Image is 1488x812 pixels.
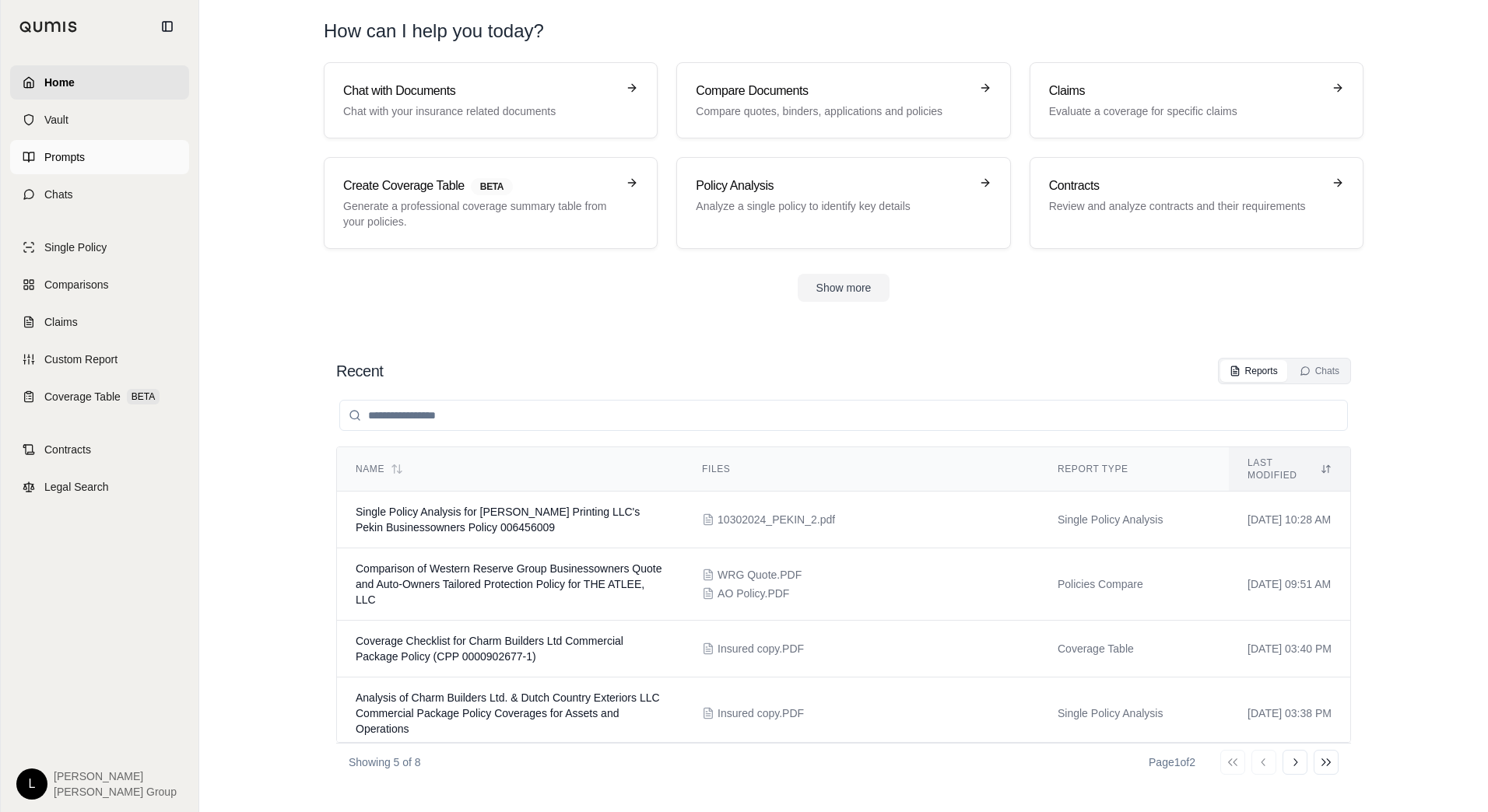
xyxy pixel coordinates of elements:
[10,380,189,414] a: Coverage TableBETA
[343,82,616,100] h3: Chat with Documents
[10,432,189,467] a: Contracts
[696,177,969,195] h3: Policy Analysis
[356,463,665,475] div: Name
[44,352,118,367] span: Custom Report
[343,177,616,195] h3: Create Coverage Table
[356,691,660,735] span: Analysis of Charm Builders Ltd. & Dutch Country Exteriors LLC Commercial Package Policy Coverages...
[343,103,616,119] p: Chat with your insurance related documents
[1030,157,1363,249] a: ContractsReview and analyze contracts and their requirements
[1049,103,1322,119] p: Evaluate a coverage for specific claims
[1290,360,1349,382] button: Chats
[1300,365,1339,377] div: Chats
[1039,548,1229,621] td: Policies Compare
[718,641,804,656] span: Insured copy.PDF
[1049,177,1322,195] h3: Contracts
[44,314,78,330] span: Claims
[696,103,969,119] p: Compare quotes, binders, applications and policies
[44,442,91,457] span: Contracts
[10,342,189,376] a: Custom Report
[155,14,180,39] button: Collapse sidebar
[676,157,1010,249] a: Policy AnalysisAnalyze a single policy to identify key details
[10,230,189,264] a: Single Policy
[44,75,75,90] span: Home
[696,198,969,214] p: Analyze a single policy to identify key details
[1039,447,1229,492] th: Report Type
[1220,360,1287,382] button: Reports
[718,586,789,601] span: AO Policy.PDF
[44,277,108,292] span: Comparisons
[1230,365,1278,377] div: Reports
[356,562,662,606] span: Comparison of Western Reserve Group Businessowners Quote and Auto-Owners Tailored Protection Poli...
[10,305,189,339] a: Claims
[127,389,160,404] span: BETA
[718,705,804,721] span: Insured copy.PDF
[44,389,121,404] span: Coverage Table
[44,112,68,128] span: Vault
[1229,492,1350,548] td: [DATE] 10:28 AM
[1030,62,1363,138] a: ClaimsEvaluate a coverage for specific claims
[10,177,189,212] a: Chats
[1039,621,1229,677] td: Coverage Table
[1039,492,1229,548] td: Single Policy Analysis
[1229,548,1350,621] td: [DATE] 09:51 AM
[16,768,47,800] div: L
[676,62,1010,138] a: Compare DocumentsCompare quotes, binders, applications and policies
[44,187,73,202] span: Chats
[718,567,802,583] span: WRG Quote.PDF
[10,268,189,302] a: Comparisons
[1049,82,1322,100] h3: Claims
[54,784,177,800] span: [PERSON_NAME] Group
[1229,621,1350,677] td: [DATE] 03:40 PM
[336,360,383,382] h2: Recent
[356,635,623,663] span: Coverage Checklist for Charm Builders Ltd Commercial Package Policy (CPP 0000902677-1)
[19,21,78,33] img: Qumis Logo
[1039,677,1229,750] td: Single Policy Analysis
[349,754,421,770] p: Showing 5 of 8
[1049,198,1322,214] p: Review and analyze contracts and their requirements
[10,470,189,504] a: Legal Search
[718,512,835,527] span: 10302024_PEKIN_2.pdf
[683,447,1039,492] th: Files
[1248,457,1332,481] div: Last modified
[54,768,177,784] span: [PERSON_NAME]
[471,178,513,195] span: BETA
[324,157,658,249] a: Create Coverage TableBETAGenerate a professional coverage summary table from your policies.
[44,240,107,255] span: Single Policy
[343,198,616,229] p: Generate a professional coverage summary table from your policies.
[324,62,658,138] a: Chat with DocumentsChat with your insurance related documents
[1149,754,1195,770] div: Page 1 of 2
[356,506,640,534] span: Single Policy Analysis for Schlabach Printing LLC's Pekin Businessowners Policy 006456009
[44,479,109,495] span: Legal Search
[1229,677,1350,750] td: [DATE] 03:38 PM
[324,19,544,44] h1: How can I help you today?
[10,103,189,137] a: Vault
[798,274,890,302] button: Show more
[696,82,969,100] h3: Compare Documents
[44,149,85,165] span: Prompts
[10,65,189,100] a: Home
[10,140,189,174] a: Prompts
